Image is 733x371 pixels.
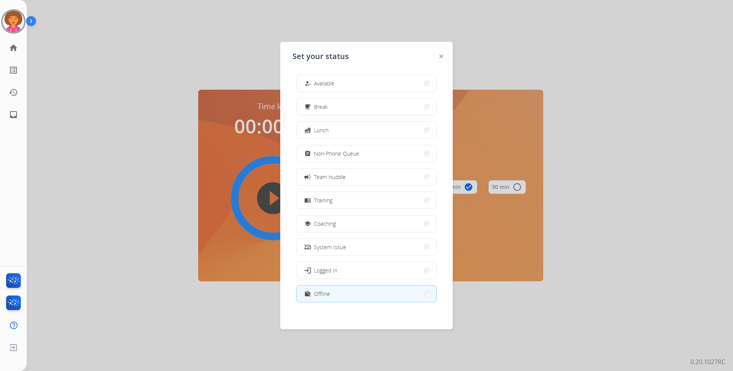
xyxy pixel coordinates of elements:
[297,192,436,208] button: Training
[293,51,349,62] span: Set your status
[9,66,18,75] mat-icon: list_alt
[314,266,337,274] span: Logged In
[9,43,18,53] mat-icon: home
[297,286,436,302] button: Offline
[304,80,311,87] mat-icon: how_to_reg
[314,290,330,298] span: Offline
[314,79,334,87] span: Available
[304,173,311,181] mat-icon: campaign
[314,196,332,204] span: Training
[304,103,311,110] mat-icon: free_breakfast
[297,122,436,138] button: Lunch
[314,243,346,251] span: System Issue
[690,357,725,366] p: 0.20.1027RC
[9,110,18,119] mat-icon: inbox
[3,11,24,32] img: avatar
[439,54,443,58] img: close-button
[297,145,436,162] button: Non-Phone Queue
[314,126,329,134] span: Lunch
[304,291,311,297] mat-icon: work_off
[297,75,436,92] button: Available
[304,127,311,133] mat-icon: fastfood
[314,220,336,228] span: Coaching
[297,169,436,185] button: Team Huddle
[297,215,436,232] button: Coaching
[314,173,346,181] span: Team Huddle
[314,149,359,158] span: Non-Phone Queue
[297,98,436,115] button: Break
[304,266,311,274] mat-icon: login
[304,244,311,250] mat-icon: phonelink_off
[9,88,18,97] mat-icon: history
[304,220,311,227] mat-icon: school
[297,262,436,279] button: Logged In
[304,150,311,157] mat-icon: assignment
[314,103,328,111] span: Break
[297,239,436,255] button: System Issue
[304,197,311,204] mat-icon: menu_book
